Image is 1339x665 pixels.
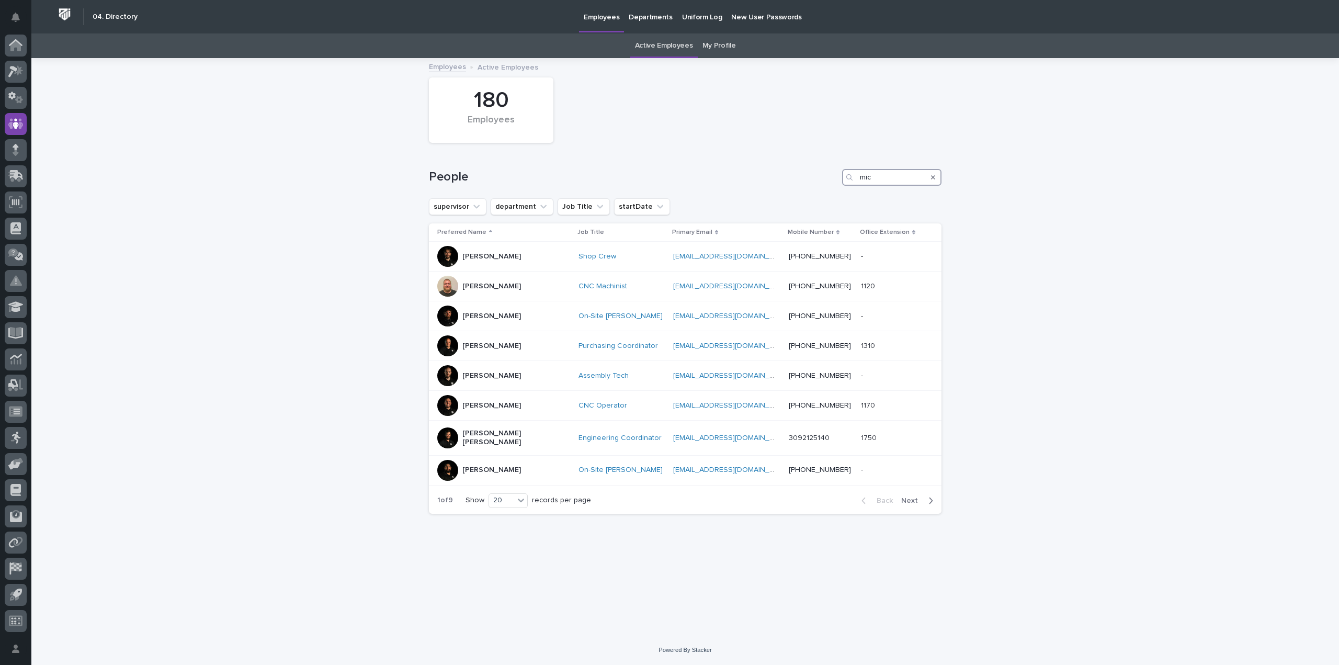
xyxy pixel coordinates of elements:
[429,331,941,361] tr: [PERSON_NAME]Purchasing Coordinator [EMAIL_ADDRESS][DOMAIN_NAME] [PHONE_NUMBER]13101310
[861,250,865,261] p: -
[861,464,865,475] p: -
[462,429,567,447] p: [PERSON_NAME] [PERSON_NAME]
[702,33,736,58] a: My Profile
[577,227,604,238] p: Job Title
[5,6,27,28] button: Notifications
[578,252,616,261] a: Shop Crew
[861,399,877,410] p: 1170
[478,61,538,72] p: Active Employees
[532,496,591,505] p: records per page
[853,496,897,505] button: Back
[789,283,851,290] a: [PHONE_NUMBER]
[491,198,553,215] button: department
[789,466,851,474] a: [PHONE_NUMBER]
[673,342,791,350] a: [EMAIL_ADDRESS][DOMAIN_NAME]
[462,342,521,351] p: [PERSON_NAME]
[789,402,851,409] a: [PHONE_NUMBER]
[673,372,791,379] a: [EMAIL_ADDRESS][DOMAIN_NAME]
[578,401,627,410] a: CNC Operator
[429,272,941,301] tr: [PERSON_NAME]CNC Machinist [EMAIL_ADDRESS][DOMAIN_NAME] [PHONE_NUMBER]11201120
[558,198,610,215] button: Job Title
[93,13,138,21] h2: 04. Directory
[462,252,521,261] p: [PERSON_NAME]
[673,402,791,409] a: [EMAIL_ADDRESS][DOMAIN_NAME]
[673,312,791,320] a: [EMAIL_ADDRESS][DOMAIN_NAME]
[462,466,521,475] p: [PERSON_NAME]
[861,369,865,380] p: -
[578,312,663,321] a: On-Site [PERSON_NAME]
[578,466,663,475] a: On-Site [PERSON_NAME]
[462,371,521,380] p: [PERSON_NAME]
[789,342,851,350] a: [PHONE_NUMBER]
[789,434,830,442] a: 3092125140
[789,253,851,260] a: [PHONE_NUMBER]
[55,5,74,24] img: Workspace Logo
[788,227,834,238] p: Mobile Number
[429,242,941,272] tr: [PERSON_NAME]Shop Crew [EMAIL_ADDRESS][DOMAIN_NAME] [PHONE_NUMBER]--
[614,198,670,215] button: startDate
[447,115,536,137] div: Employees
[635,33,693,58] a: Active Employees
[429,170,838,185] h1: People
[861,280,877,291] p: 1120
[789,312,851,320] a: [PHONE_NUMBER]
[578,434,662,443] a: Engineering Coordinator
[462,282,521,291] p: [PERSON_NAME]
[462,312,521,321] p: [PERSON_NAME]
[861,432,879,443] p: 1750
[789,372,851,379] a: [PHONE_NUMBER]
[489,495,514,506] div: 20
[429,488,461,513] p: 1 of 9
[842,169,941,186] input: Search
[870,497,893,504] span: Back
[437,227,486,238] p: Preferred Name
[897,496,941,505] button: Next
[429,391,941,421] tr: [PERSON_NAME]CNC Operator [EMAIL_ADDRESS][DOMAIN_NAME] [PHONE_NUMBER]11701170
[429,421,941,456] tr: [PERSON_NAME] [PERSON_NAME]Engineering Coordinator [EMAIL_ADDRESS][DOMAIN_NAME] 309212514017501750
[861,310,865,321] p: -
[429,60,466,72] a: Employees
[447,87,536,114] div: 180
[673,466,791,474] a: [EMAIL_ADDRESS][DOMAIN_NAME]
[860,227,910,238] p: Office Extension
[429,301,941,331] tr: [PERSON_NAME]On-Site [PERSON_NAME] [EMAIL_ADDRESS][DOMAIN_NAME] [PHONE_NUMBER]--
[466,496,484,505] p: Show
[673,253,791,260] a: [EMAIL_ADDRESS][DOMAIN_NAME]
[659,647,711,653] a: Powered By Stacker
[578,371,629,380] a: Assembly Tech
[429,361,941,391] tr: [PERSON_NAME]Assembly Tech [EMAIL_ADDRESS][DOMAIN_NAME] [PHONE_NUMBER]--
[578,282,627,291] a: CNC Machinist
[672,227,712,238] p: Primary Email
[901,497,924,504] span: Next
[13,13,27,29] div: Notifications
[429,198,486,215] button: supervisor
[861,340,877,351] p: 1310
[578,342,658,351] a: Purchasing Coordinator
[673,434,791,442] a: [EMAIL_ADDRESS][DOMAIN_NAME]
[429,455,941,485] tr: [PERSON_NAME]On-Site [PERSON_NAME] [EMAIL_ADDRESS][DOMAIN_NAME] [PHONE_NUMBER]--
[673,283,791,290] a: [EMAIL_ADDRESS][DOMAIN_NAME]
[462,401,521,410] p: [PERSON_NAME]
